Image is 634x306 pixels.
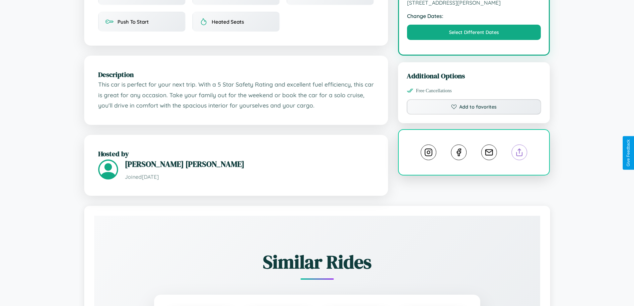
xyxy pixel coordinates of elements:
strong: Change Dates: [407,13,541,19]
button: Add to favorites [407,99,541,115]
h2: Similar Rides [117,249,517,275]
p: Joined [DATE] [125,172,374,182]
span: Push To Start [117,19,149,25]
span: Heated Seats [212,19,244,25]
h2: Description [98,70,374,79]
div: Give Feedback [626,140,631,166]
h3: Additional Options [407,71,541,81]
p: This car is perfect for your next trip. With a 5 Star Safety Rating and excellent fuel efficiency... [98,79,374,111]
h2: Hosted by [98,149,374,158]
span: Free Cancellations [416,88,452,94]
h3: [PERSON_NAME] [PERSON_NAME] [125,158,374,169]
button: Select Different Dates [407,25,541,40]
